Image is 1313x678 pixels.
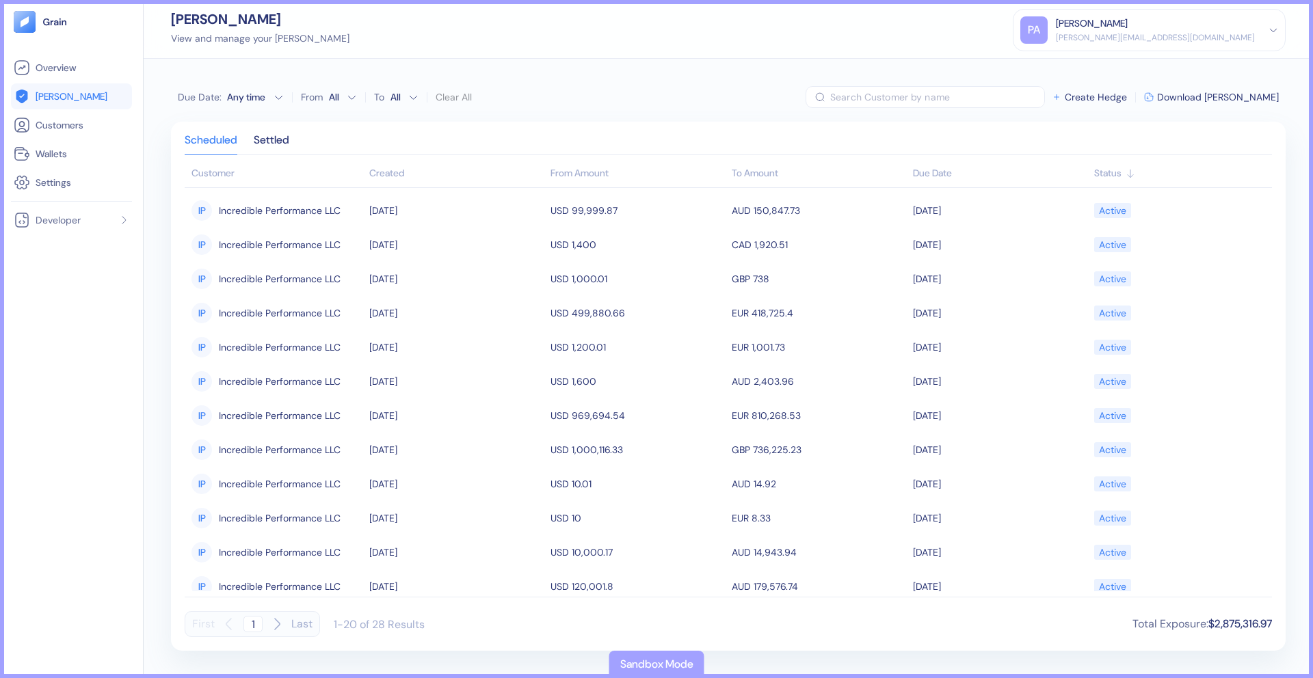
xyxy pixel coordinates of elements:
span: Developer [36,213,81,227]
td: AUD 179,576.74 [728,569,910,604]
td: USD 1,400 [547,228,728,262]
td: USD 1,000,116.33 [547,433,728,467]
span: Incredible Performance LLC [219,575,341,598]
span: $2,875,316.97 [1208,616,1272,631]
td: [DATE] [366,364,547,398]
td: [DATE] [910,296,1091,330]
td: USD 1,000.01 [547,262,728,296]
div: IP [191,234,212,255]
td: [DATE] [910,569,1091,604]
div: View and manage your [PERSON_NAME] [171,31,349,46]
td: [DATE] [366,330,547,364]
td: USD 99,999.87 [547,193,728,228]
img: logo-tablet-V2.svg [14,11,36,33]
span: Incredible Performance LLC [219,301,341,325]
button: Last [291,611,313,637]
span: Wallets [36,147,67,161]
div: IP [191,269,212,289]
div: IP [191,200,212,221]
span: Incredible Performance LLC [219,267,341,290]
span: Incredible Performance LLC [219,370,341,393]
td: [DATE] [366,501,547,535]
button: First [192,611,215,637]
div: Sandbox Mode [620,656,693,673]
label: From [301,92,323,102]
td: [DATE] [910,228,1091,262]
div: Active [1099,370,1126,393]
div: Sort ascending [1094,166,1265,180]
div: Scheduled [185,135,237,154]
div: IP [191,439,212,460]
input: Search Customer by name [830,86,1045,108]
div: Any time [227,90,268,104]
td: USD 10.01 [547,467,728,501]
div: 1-20 of 28 Results [334,617,425,632]
td: AUD 2,403.96 [728,364,910,398]
button: Create Hedge [1052,92,1127,102]
button: From [326,86,357,108]
span: Settings [36,176,71,189]
td: [DATE] [910,193,1091,228]
div: IP [191,508,212,528]
div: IP [191,542,212,562]
td: USD 499,880.66 [547,296,728,330]
span: Incredible Performance LLC [219,541,341,564]
div: [PERSON_NAME] [1056,16,1128,31]
th: To Amount [728,161,910,188]
td: USD 1,200.01 [547,330,728,364]
div: Active [1099,233,1126,256]
td: USD 10 [547,501,728,535]
td: [DATE] [366,398,547,433]
td: EUR 8.33 [728,501,910,535]
td: [DATE] [910,364,1091,398]
td: [DATE] [910,467,1091,501]
td: [DATE] [366,193,547,228]
td: GBP 736,225.23 [728,433,910,467]
div: IP [191,337,212,357]
img: logo [42,17,68,27]
span: Incredible Performance LLC [219,438,341,461]
div: Active [1099,472,1126,496]
span: Incredible Performance LLC [219,199,341,222]
div: Active [1099,199,1126,222]
label: To [374,92,384,102]
div: Active [1099,336,1126,359]
div: [PERSON_NAME] [171,12,349,26]
td: AUD 14.92 [728,467,910,501]
td: [DATE] [366,569,547,604]
td: AUD 14,943.94 [728,535,910,569]
div: Sort ascending [913,166,1087,180]
div: IP [191,303,212,323]
td: EUR 418,725.4 [728,296,910,330]
span: Incredible Performance LLC [219,506,341,530]
a: Customers [14,117,129,133]
td: EUR 1,001.73 [728,330,910,364]
th: Customer [185,161,366,188]
th: From Amount [547,161,728,188]
td: USD 969,694.54 [547,398,728,433]
div: Active [1099,301,1126,325]
td: AUD 150,847.73 [728,193,910,228]
span: Incredible Performance LLC [219,404,341,427]
div: Active [1099,404,1126,427]
span: Download [PERSON_NAME] [1157,92,1279,102]
a: Overview [14,59,129,76]
div: Active [1099,438,1126,461]
td: [DATE] [366,467,547,501]
span: Due Date : [178,90,222,104]
div: Sort ascending [369,166,544,180]
div: [PERSON_NAME][EMAIL_ADDRESS][DOMAIN_NAME] [1056,31,1255,44]
span: Incredible Performance LLC [219,233,341,256]
div: IP [191,576,212,597]
td: USD 10,000.17 [547,535,728,569]
div: Active [1099,575,1126,598]
div: Settled [254,135,289,154]
span: Incredible Performance LLC [219,472,341,496]
td: [DATE] [910,262,1091,296]
td: [DATE] [910,330,1091,364]
td: CAD 1,920.51 [728,228,910,262]
td: [DATE] [910,433,1091,467]
button: To [387,86,419,108]
span: [PERSON_NAME] [36,90,107,103]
